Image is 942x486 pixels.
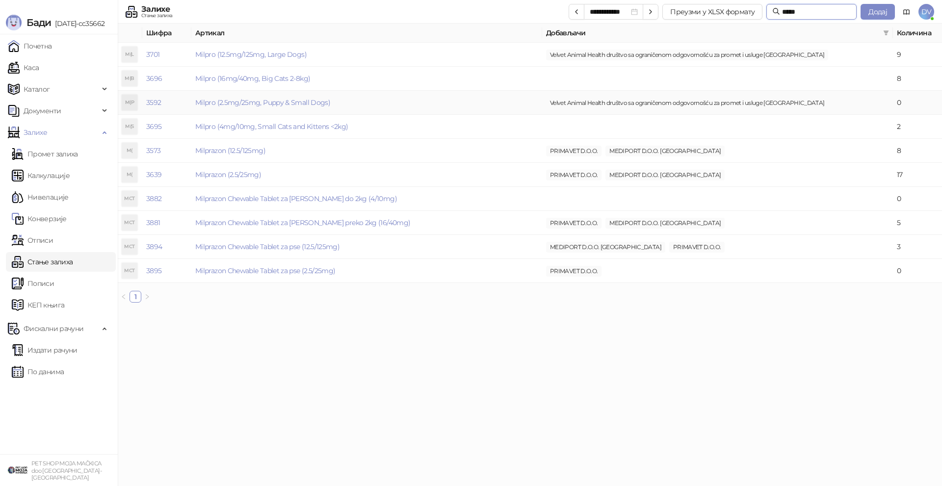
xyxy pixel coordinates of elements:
td: 2 [893,115,942,139]
a: 3592 [146,98,161,107]
td: 5 [893,211,942,235]
td: Milprazon Chewable Tablet za pse (2.5/25mg) [191,259,542,283]
span: Залихе [24,123,47,142]
span: Каталог [24,79,50,99]
span: MEDIPORT D.O.O. [GEOGRAPHIC_DATA] [605,218,725,229]
a: 3895 [146,266,161,275]
td: Milpro (2.5mg/25mg, Puppy & Small Dogs) [191,91,542,115]
div: M( [122,143,137,158]
a: Milprazon (2.5/25mg) [195,170,261,179]
div: MCT [122,215,137,230]
td: Milpro (16mg/40mg, Big Cats 2-8kg) [191,67,542,91]
th: Добављачи [542,24,893,43]
button: left [118,291,130,303]
img: Logo [6,15,22,30]
div: M(L [122,47,137,62]
a: Milpro (4mg/10mg, Small Cats and Kittens <2kg) [195,122,348,131]
span: filter [881,26,891,40]
td: Milprazon Chewable Tablet za mačke do 2kg (4/10mg) [191,187,542,211]
td: Milpro (4mg/10mg, Small Cats and Kittens <2kg) [191,115,542,139]
a: 3882 [146,194,161,203]
td: 8 [893,67,942,91]
a: Каса [8,58,39,77]
span: Фискални рачуни [24,319,83,338]
td: 9 [893,43,942,67]
td: 3 [893,235,942,259]
a: Стање залиха [12,252,73,272]
img: 64x64-companyLogo-9f44b8df-f022-41eb-b7d6-300ad218de09.png [8,460,27,480]
span: Бади [26,17,51,28]
td: Milprazon (12.5/125mg) [191,139,542,163]
td: 17 [893,163,942,187]
a: Конверзије [12,209,67,229]
a: Пописи [12,274,54,293]
div: M( [122,167,137,182]
th: Артикал [191,24,542,43]
span: left [121,294,127,300]
div: M(P [122,95,137,110]
a: 3701 [146,50,159,59]
span: PRIMAVET D.O.O. [669,242,725,253]
a: Milprazon Chewable Tablet za [PERSON_NAME] do 2kg (4/10mg) [195,194,397,203]
th: Шифра [142,24,191,43]
td: 0 [893,91,942,115]
li: 1 [130,291,141,303]
td: Milpro (12.5mg/125mg, Large Dogs) [191,43,542,67]
a: Milprazon Chewable Tablet za pse (2.5/25mg) [195,266,335,275]
span: MEDIPORT D.O.O. [GEOGRAPHIC_DATA] [605,146,725,156]
a: Документација [899,4,915,20]
a: Milpro (2.5mg/25mg, Puppy & Small Dogs) [195,98,330,107]
a: Milpro (16mg/40mg, Big Cats 2-8kg) [195,74,310,83]
button: right [141,291,153,303]
a: 3894 [146,242,162,251]
a: Почетна [8,36,52,56]
a: Milprazon Chewable Tablet za [PERSON_NAME] preko 2kg (16/40mg) [195,218,410,227]
span: MEDIPORT D.O.O. [GEOGRAPHIC_DATA] [605,170,725,180]
td: 0 [893,187,942,211]
small: PET SHOP MOJA MAČKICA doo [GEOGRAPHIC_DATA]-[GEOGRAPHIC_DATA] [31,460,102,481]
a: Калкулације [12,166,70,185]
li: Претходна страна [118,291,130,303]
a: Отписи [12,230,53,250]
span: Додај [868,7,887,16]
div: Стање залиха [141,13,172,18]
span: MEDIPORT D.O.O. [GEOGRAPHIC_DATA] [546,242,665,253]
a: Промет залиха [12,144,78,164]
a: 3639 [146,170,161,179]
span: [DATE]-cc35662 [51,19,105,28]
span: PRIMAVET D.O.O. [546,218,602,229]
span: Документи [24,101,61,121]
a: По данима [12,362,64,382]
button: Преузми у XLSX формату [662,4,762,20]
span: Velvet Animal Health društvo sa ograničenom odgovornošću za promet i usluge [GEOGRAPHIC_DATA] [546,98,828,108]
div: M(S [122,119,137,134]
span: Добављачи [546,27,879,38]
span: filter [883,30,889,36]
a: КЕП књига [12,295,64,315]
td: Milprazon (2.5/25mg) [191,163,542,187]
td: Milprazon Chewable Tablet za pse (12.5/125mg) [191,235,542,259]
th: Количина [893,24,942,43]
div: MCT [122,191,137,206]
td: Milprazon Chewable Tablet za mačke preko 2kg (16/40mg) [191,211,542,235]
span: right [144,294,150,300]
a: 3881 [146,218,160,227]
span: PRIMAVET D.O.O. [546,266,602,277]
div: MCT [122,263,137,279]
span: PRIMAVET D.O.O. [546,170,602,180]
a: Издати рачуни [12,340,78,360]
a: 1 [130,291,141,302]
td: 8 [893,139,942,163]
div: M(B [122,71,137,86]
span: PRIMAVET D.O.O. [546,146,602,156]
button: Додај [861,4,895,20]
a: Milpro (12.5mg/125mg, Large Dogs) [195,50,307,59]
span: Velvet Animal Health društvo sa ograničenom odgovornošću za promet i usluge [GEOGRAPHIC_DATA] [546,50,828,60]
a: Нивелације [12,187,69,207]
td: 0 [893,259,942,283]
a: 3573 [146,146,160,155]
div: MCT [122,239,137,255]
a: Milprazon (12.5/125mg) [195,146,265,155]
div: Залихе [141,5,172,13]
a: 3696 [146,74,162,83]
